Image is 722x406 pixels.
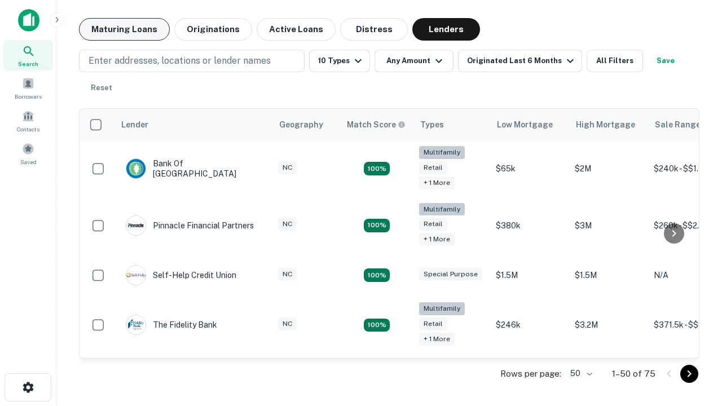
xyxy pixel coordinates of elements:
[115,109,272,140] th: Lender
[490,109,569,140] th: Low Mortgage
[364,162,390,175] div: Matching Properties: 17, hasApolloMatch: undefined
[3,105,53,136] a: Contacts
[467,54,577,68] div: Originated Last 6 Months
[83,77,120,99] button: Reset
[79,18,170,41] button: Maturing Loans
[15,92,42,101] span: Borrowers
[419,176,455,189] div: + 1 more
[569,297,648,354] td: $3.2M
[278,218,297,231] div: NC
[490,254,569,297] td: $1.5M
[126,266,146,285] img: picture
[257,18,336,41] button: Active Loans
[419,333,455,346] div: + 1 more
[126,158,261,179] div: Bank Of [GEOGRAPHIC_DATA]
[569,140,648,197] td: $2M
[272,109,340,140] th: Geography
[419,161,447,174] div: Retail
[490,197,569,254] td: $380k
[3,138,53,169] a: Saved
[497,118,553,131] div: Low Mortgage
[413,109,490,140] th: Types
[419,218,447,231] div: Retail
[278,317,297,330] div: NC
[364,219,390,232] div: Matching Properties: 17, hasApolloMatch: undefined
[3,40,53,70] a: Search
[419,317,447,330] div: Retail
[279,118,323,131] div: Geography
[126,265,236,285] div: Self-help Credit Union
[576,118,635,131] div: High Mortgage
[566,365,594,382] div: 50
[490,140,569,197] td: $65k
[89,54,271,68] p: Enter addresses, locations or lender names
[419,203,465,216] div: Multifamily
[126,315,146,334] img: picture
[174,18,252,41] button: Originations
[569,197,648,254] td: $3M
[412,18,480,41] button: Lenders
[79,50,305,72] button: Enter addresses, locations or lender names
[612,367,655,381] p: 1–50 of 75
[126,315,217,335] div: The Fidelity Bank
[340,18,408,41] button: Distress
[17,125,39,134] span: Contacts
[490,297,569,354] td: $246k
[278,268,297,281] div: NC
[278,161,297,174] div: NC
[569,109,648,140] th: High Mortgage
[121,118,148,131] div: Lender
[587,50,643,72] button: All Filters
[419,302,465,315] div: Multifamily
[648,50,684,72] button: Save your search to get updates of matches that match your search criteria.
[364,319,390,332] div: Matching Properties: 10, hasApolloMatch: undefined
[419,268,482,281] div: Special Purpose
[420,118,444,131] div: Types
[419,233,455,246] div: + 1 more
[18,59,38,68] span: Search
[309,50,370,72] button: 10 Types
[375,50,454,72] button: Any Amount
[18,9,39,32] img: capitalize-icon.png
[569,254,648,297] td: $1.5M
[364,268,390,282] div: Matching Properties: 11, hasApolloMatch: undefined
[340,109,413,140] th: Capitalize uses an advanced AI algorithm to match your search with the best lender. The match sco...
[500,367,561,381] p: Rows per page:
[347,118,406,131] div: Capitalize uses an advanced AI algorithm to match your search with the best lender. The match sco...
[126,215,254,236] div: Pinnacle Financial Partners
[20,157,37,166] span: Saved
[680,365,698,383] button: Go to next page
[655,118,701,131] div: Sale Range
[126,159,146,178] img: picture
[347,118,403,131] h6: Match Score
[419,146,465,159] div: Multifamily
[126,216,146,235] img: picture
[458,50,582,72] button: Originated Last 6 Months
[3,73,53,103] a: Borrowers
[666,316,722,370] iframe: Chat Widget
